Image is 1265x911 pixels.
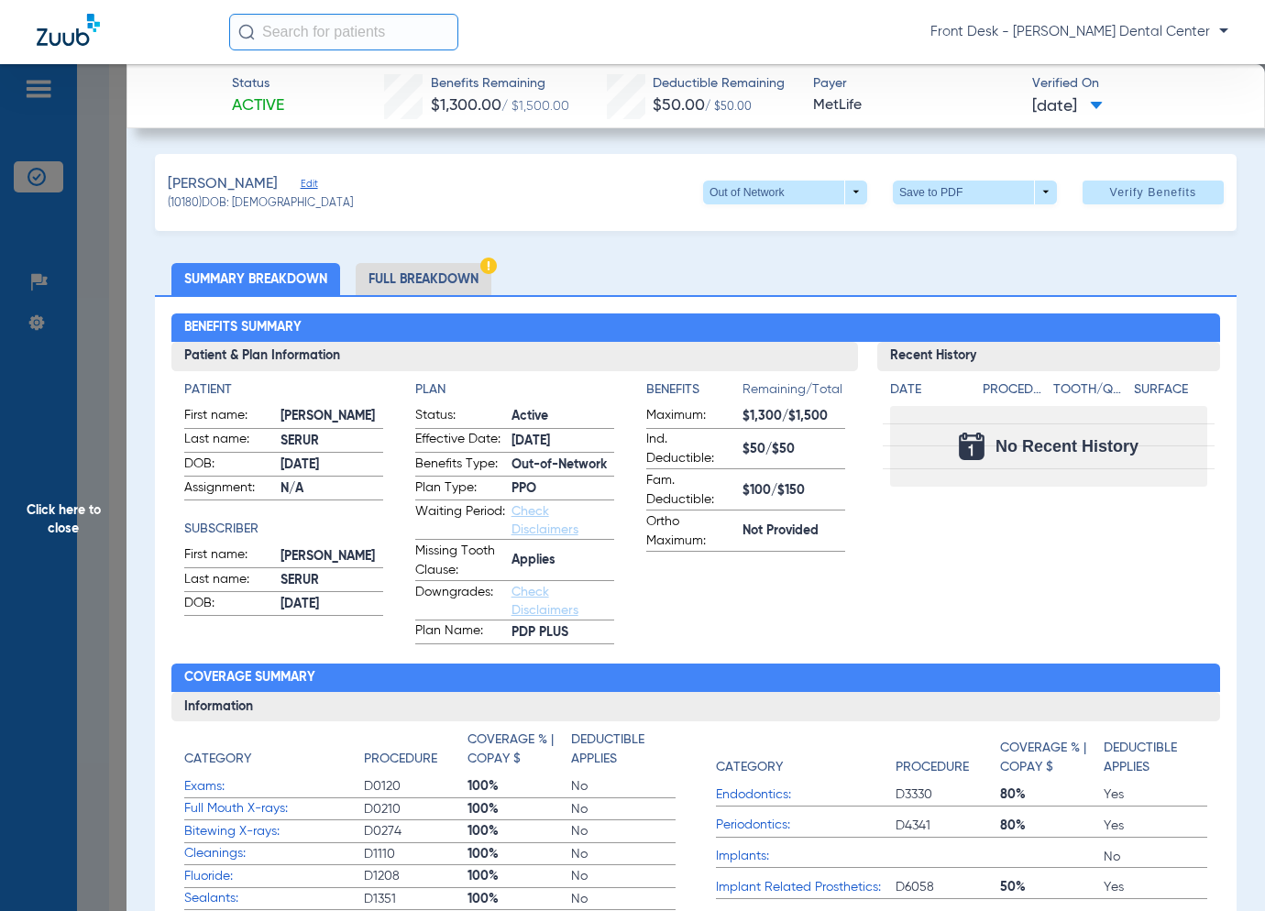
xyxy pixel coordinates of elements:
span: [DATE] [511,432,614,451]
span: Active [511,407,614,426]
span: [DATE] [280,595,383,614]
span: Endodontics: [716,785,896,805]
span: Verified On [1032,74,1235,93]
li: Full Breakdown [356,263,491,295]
span: No [571,800,675,818]
span: 80% [1000,817,1104,835]
h4: Date [890,380,967,400]
span: N/A [280,479,383,499]
app-breakdown-title: Category [716,730,896,784]
h4: Coverage % | Copay $ [1000,739,1094,777]
span: PPO [511,479,614,499]
app-breakdown-title: Category [184,730,364,775]
button: Save to PDF [893,181,1057,204]
img: Calendar [959,433,984,460]
h2: Coverage Summary [171,664,1221,693]
img: Search Icon [238,24,255,40]
a: Check Disclaimers [511,505,578,536]
span: No [571,867,675,885]
span: 100% [467,867,571,885]
button: Verify Benefits [1083,181,1224,204]
app-breakdown-title: Procedure [983,380,1048,406]
img: Zuub Logo [37,14,100,46]
span: [PERSON_NAME] [280,547,383,566]
span: Out-of-Network [511,455,614,475]
div: Chat Widget [1173,823,1265,911]
span: D1351 [364,890,467,908]
h4: Category [716,758,783,777]
span: No [1104,848,1207,866]
span: Verify Benefits [1110,185,1197,200]
span: No [571,822,675,840]
span: No [571,890,675,908]
h4: Subscriber [184,520,383,539]
h4: Procedure [896,758,969,777]
span: Effective Date: [415,430,505,452]
app-breakdown-title: Benefits [646,380,742,406]
span: D0120 [364,777,467,796]
h3: Recent History [877,342,1221,371]
span: Edit [301,178,317,195]
span: D1110 [364,845,467,863]
span: D0210 [364,800,467,818]
span: SERUR [280,571,383,590]
span: $100/$150 [742,481,845,500]
span: Yes [1104,817,1207,835]
h4: Procedure [983,380,1048,400]
h4: Surface [1134,380,1208,400]
span: Exams: [184,777,364,796]
span: [DATE] [1032,95,1103,118]
h4: Tooth/Quad [1053,380,1127,400]
span: Fam. Deductible: [646,471,736,510]
span: MetLife [813,94,1016,117]
h3: Information [171,692,1221,721]
span: Yes [1104,878,1207,896]
span: Last name: [184,570,274,592]
span: Implants: [716,847,896,866]
h4: Procedure [364,750,437,769]
span: Cleanings: [184,844,364,863]
app-breakdown-title: Date [890,380,967,406]
span: $1,300.00 [431,97,501,114]
span: Full Mouth X-rays: [184,799,364,818]
h4: Category [184,750,251,769]
h4: Patient [184,380,383,400]
span: 100% [467,822,571,840]
app-breakdown-title: Procedure [364,730,467,775]
span: Sealants: [184,889,364,908]
h4: Deductible Applies [571,730,665,769]
span: Remaining/Total [742,380,845,406]
span: D3330 [896,785,999,804]
app-breakdown-title: Coverage % | Copay $ [1000,730,1104,784]
span: Active [232,94,284,117]
span: Plan Name: [415,621,505,643]
app-breakdown-title: Procedure [896,730,999,784]
span: 100% [467,800,571,818]
span: Missing Tooth Clause: [415,542,505,580]
span: D0274 [364,822,467,840]
app-breakdown-title: Deductible Applies [571,730,675,775]
span: Ortho Maximum: [646,512,736,551]
span: 100% [467,845,571,863]
span: (10180) DOB: [DEMOGRAPHIC_DATA] [168,196,353,213]
span: $50/$50 [742,440,845,459]
span: Ind. Deductible: [646,430,736,468]
span: Fluoride: [184,867,364,886]
h4: Coverage % | Copay $ [467,730,562,769]
span: PDP PLUS [511,623,614,642]
span: No [571,845,675,863]
span: Applies [511,551,614,570]
span: $50.00 [653,97,705,114]
h4: Deductible Applies [1104,739,1198,777]
app-breakdown-title: Deductible Applies [1104,730,1207,784]
app-breakdown-title: Plan [415,380,614,400]
span: 80% [1000,785,1104,804]
span: Not Provided [742,521,845,541]
span: Bitewing X-rays: [184,822,364,841]
img: Hazard [480,258,497,274]
span: D1208 [364,867,467,885]
span: [DATE] [280,455,383,475]
span: DOB: [184,594,274,616]
h3: Patient & Plan Information [171,342,858,371]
